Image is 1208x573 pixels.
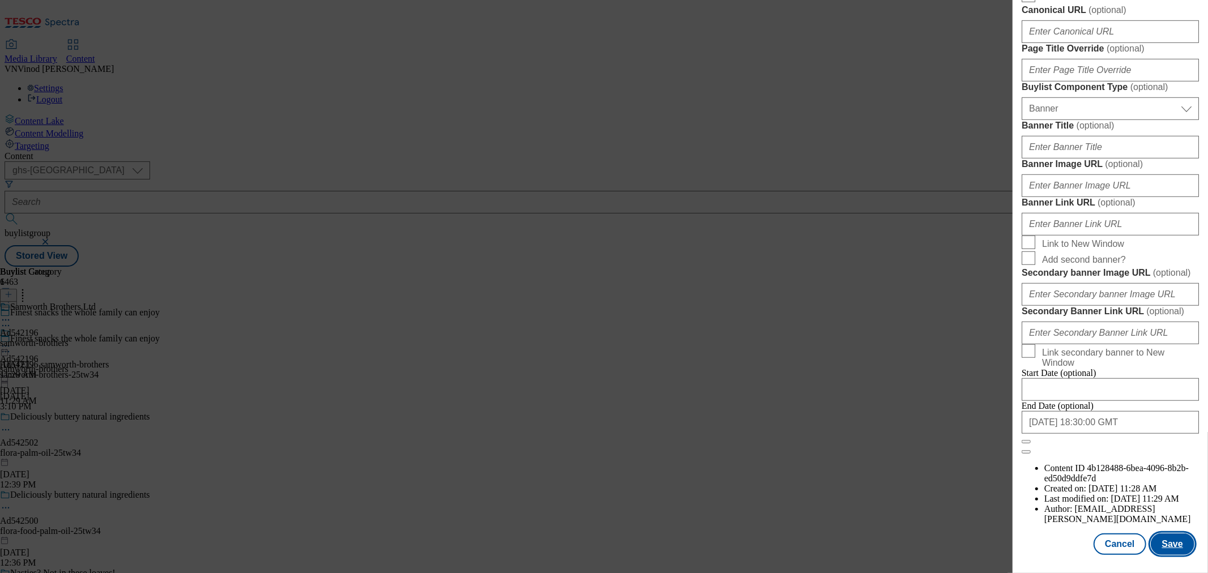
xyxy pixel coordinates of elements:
[1151,533,1194,555] button: Save
[1130,82,1168,92] span: ( optional )
[1022,174,1199,197] input: Enter Banner Image URL
[1105,159,1143,169] span: ( optional )
[1022,378,1199,401] input: Enter Date
[1111,494,1179,503] span: [DATE] 11:29 AM
[1022,267,1199,279] label: Secondary banner Image URL
[1022,159,1199,170] label: Banner Image URL
[1089,484,1156,493] span: [DATE] 11:28 AM
[1042,255,1126,265] span: Add second banner?
[1022,5,1199,16] label: Canonical URL
[1022,213,1199,236] input: Enter Banner Link URL
[1042,239,1124,249] span: Link to New Window
[1044,463,1189,483] span: 4b128488-6bea-4096-8b2b-ed50d9ddfe7d
[1022,136,1199,159] input: Enter Banner Title
[1089,5,1126,15] span: ( optional )
[1044,504,1191,524] span: [EMAIL_ADDRESS][PERSON_NAME][DOMAIN_NAME]
[1022,82,1199,93] label: Buylist Component Type
[1094,533,1146,555] button: Cancel
[1146,306,1184,316] span: ( optional )
[1044,463,1199,484] li: Content ID
[1022,306,1199,317] label: Secondary Banner Link URL
[1044,494,1199,504] li: Last modified on:
[1107,44,1145,53] span: ( optional )
[1022,283,1199,306] input: Enter Secondary banner Image URL
[1022,120,1199,131] label: Banner Title
[1022,197,1199,208] label: Banner Link URL
[1098,198,1136,207] span: ( optional )
[1022,322,1199,344] input: Enter Secondary Banner Link URL
[1022,440,1031,443] button: Close
[1022,20,1199,43] input: Enter Canonical URL
[1022,368,1096,378] span: Start Date (optional)
[1042,348,1194,368] span: Link secondary banner to New Window
[1022,401,1094,410] span: End Date (optional)
[1044,504,1199,524] li: Author:
[1022,411,1199,434] input: Enter Date
[1077,121,1115,130] span: ( optional )
[1022,43,1199,54] label: Page Title Override
[1153,268,1191,277] span: ( optional )
[1044,484,1199,494] li: Created on:
[1022,59,1199,82] input: Enter Page Title Override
